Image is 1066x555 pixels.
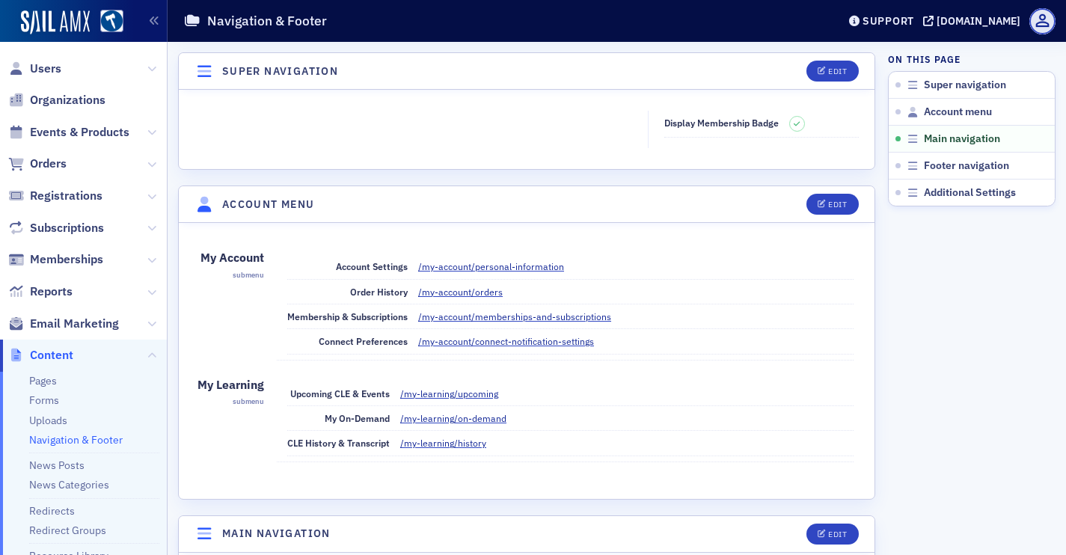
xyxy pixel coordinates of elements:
span: Reports [30,283,73,300]
button: [DOMAIN_NAME] [923,16,1026,26]
span: Main navigation [924,132,1000,146]
span: Subscriptions [30,220,104,236]
a: Navigation & Footer [29,433,123,447]
a: Email Marketing [8,316,119,332]
div: Edit [828,200,847,209]
h1: Navigation & Footer [207,12,327,30]
span: Upcoming CLE & Events [290,387,390,399]
button: Edit [806,524,858,545]
span: Super navigation [924,79,1006,92]
div: Support [863,14,914,28]
a: News Posts [29,459,85,472]
h4: Main navigation [222,526,331,542]
span: Profile [1029,8,1056,34]
span: Additional Settings [924,186,1016,200]
div: Edit [828,530,847,539]
a: /my-learning/upcoming [400,387,509,400]
span: submenu [233,270,264,280]
h4: Super navigation [222,64,338,79]
a: /my-account/connect-notification-settings [418,334,605,348]
a: Redirects [29,504,75,518]
span: Orders [30,156,67,172]
a: /my-account/personal-information [418,260,575,273]
span: Content [30,347,73,364]
a: Reports [8,283,73,300]
span: Account menu [924,105,992,119]
a: Uploads [29,414,67,427]
div: Edit [828,67,847,76]
h3: My Account [197,249,264,267]
a: Content [8,347,73,364]
img: SailAMX [21,10,90,34]
h3: My Learning [197,376,264,394]
span: submenu [233,396,264,406]
button: Edit [806,194,858,215]
span: Users [30,61,61,77]
h4: Account menu [222,197,315,212]
a: View Homepage [90,10,123,35]
a: Redirect Groups [29,524,106,537]
span: Footer navigation [924,159,1009,173]
img: SailAMX [100,10,123,33]
span: Registrations [30,188,102,204]
span: Connect Preferences [319,335,408,347]
span: Organizations [30,92,105,108]
div: [DOMAIN_NAME] [937,14,1020,28]
span: Order History [350,286,408,298]
span: Email Marketing [30,316,119,332]
a: Memberships [8,251,103,268]
span: Events & Products [30,124,129,141]
span: Memberships [30,251,103,268]
span: CLE History & Transcript [287,437,390,449]
a: /my-learning/history [400,436,497,450]
span: Display Membership Badge [664,117,779,129]
a: /my-account/memberships-and-subscriptions [418,310,622,323]
h4: On this page [888,52,1056,66]
a: Forms [29,393,59,407]
a: Pages [29,374,57,387]
span: My On-Demand [325,412,390,424]
span: Membership & Subscriptions [287,310,408,322]
a: Orders [8,156,67,172]
a: Organizations [8,92,105,108]
a: /my-learning/on-demand [400,411,518,425]
a: Registrations [8,188,102,204]
a: /my-account/orders [418,285,514,298]
button: Edit [806,61,858,82]
span: Account Settings [336,260,408,272]
a: Events & Products [8,124,129,141]
a: News Categories [29,478,109,491]
a: Subscriptions [8,220,104,236]
a: Users [8,61,61,77]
